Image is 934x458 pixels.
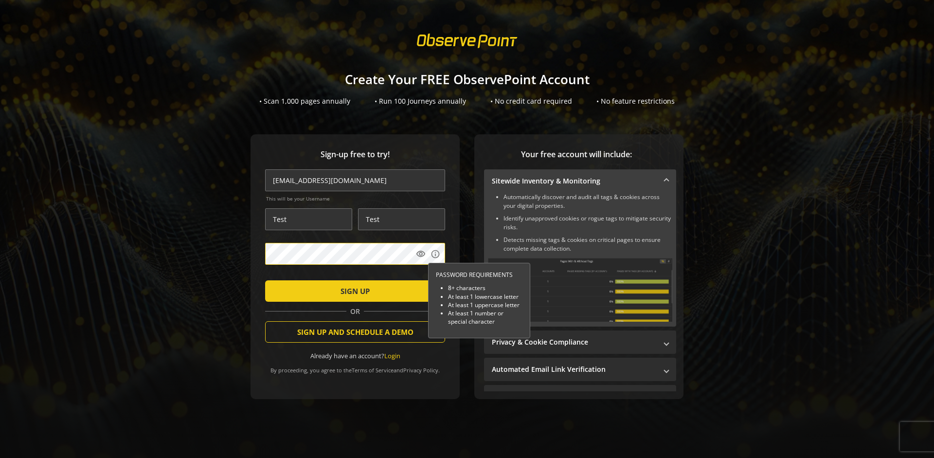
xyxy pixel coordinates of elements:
a: Terms of Service [352,366,394,374]
input: Email Address (name@work-email.com) * [265,169,445,191]
li: At least 1 number or special character [448,309,522,326]
div: • Scan 1,000 pages annually [259,96,350,106]
li: Identify unapproved cookies or rogue tags to mitigate security risks. [503,214,672,232]
img: Sitewide Inventory & Monitoring [488,258,672,322]
mat-expansion-panel-header: Sitewide Inventory & Monitoring [484,169,676,193]
button: SIGN UP [265,280,445,302]
span: OR [346,307,364,316]
div: By proceeding, you agree to the and . [265,360,445,374]
div: PASSWORD REQUIREMENTS [436,271,522,279]
div: • Run 100 Journeys annually [375,96,466,106]
li: Automatically discover and audit all tags & cookies across your digital properties. [503,193,672,210]
li: At least 1 lowercase letter [448,293,522,301]
span: SIGN UP [341,282,370,300]
input: First Name * [265,208,352,230]
mat-panel-title: Privacy & Cookie Compliance [492,337,657,347]
li: 8+ characters [448,284,522,292]
div: Sitewide Inventory & Monitoring [484,193,676,327]
mat-expansion-panel-header: Privacy & Cookie Compliance [484,330,676,354]
mat-panel-title: Automated Email Link Verification [492,365,657,374]
button: SIGN UP AND SCHEDULE A DEMO [265,321,445,343]
a: Login [384,351,400,360]
mat-expansion-panel-header: Performance Monitoring with Web Vitals [484,385,676,408]
mat-icon: info [431,249,440,259]
a: Privacy Policy [403,366,438,374]
span: SIGN UP AND SCHEDULE A DEMO [297,323,413,341]
div: Already have an account? [265,351,445,361]
span: Sign-up free to try! [265,149,445,160]
div: • No feature restrictions [596,96,675,106]
div: • No credit card required [490,96,572,106]
mat-panel-title: Sitewide Inventory & Monitoring [492,176,657,186]
li: At least 1 uppercase letter [448,301,522,309]
li: Detects missing tags & cookies on critical pages to ensure complete data collection. [503,236,672,253]
span: Your free account will include: [484,149,669,160]
span: This will be your Username [266,195,445,202]
mat-expansion-panel-header: Automated Email Link Verification [484,358,676,381]
input: Last Name * [358,208,445,230]
mat-icon: visibility [416,249,426,259]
